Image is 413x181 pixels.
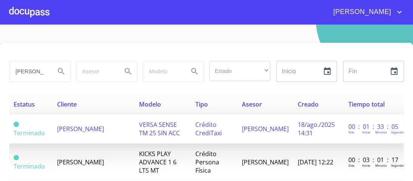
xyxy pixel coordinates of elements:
span: [PERSON_NAME] [57,158,104,166]
p: Horas [362,163,370,167]
span: 18/ago./2025 14:31 [298,121,335,137]
p: Segundos [391,130,405,134]
span: Crédito Persona Física [195,150,219,175]
p: Dias [348,130,354,134]
span: Crédito CrediTaxi [195,121,221,137]
span: Cliente [57,100,77,108]
span: Terminado [14,129,45,137]
span: Tiempo total [348,100,385,108]
p: Segundos [391,163,405,167]
span: [PERSON_NAME] [242,158,289,166]
div: ​ [209,61,270,81]
p: Minutos [375,130,387,134]
span: [PERSON_NAME] [57,125,104,133]
p: Dias [348,163,354,167]
span: VERSA SENSE TM 25 SIN ACC [139,121,180,137]
span: [PERSON_NAME] [328,6,395,18]
span: Creado [298,100,319,108]
span: Modelo [139,100,161,108]
span: [PERSON_NAME] [242,125,289,133]
p: Horas [362,130,370,134]
button: Search [119,62,137,80]
span: Terminado [14,122,19,127]
input: search [9,61,49,82]
span: Estatus [14,100,35,108]
span: Asesor [242,100,262,108]
button: account of current user [328,6,404,18]
span: [DATE] 12:22 [298,158,333,166]
span: KICKS PLAY ADVANCE 1 6 LTS MT [139,150,176,175]
p: 00 : 03 : 01 : 17 [348,156,399,164]
span: Terminado [14,155,19,160]
button: Search [186,62,204,80]
input: search [143,61,183,82]
span: Tipo [195,100,207,108]
p: 00 : 01 : 33 : 05 [348,122,399,131]
input: search [76,61,116,82]
button: Search [52,62,70,80]
p: Minutos [375,163,387,167]
span: Terminado [14,162,45,170]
